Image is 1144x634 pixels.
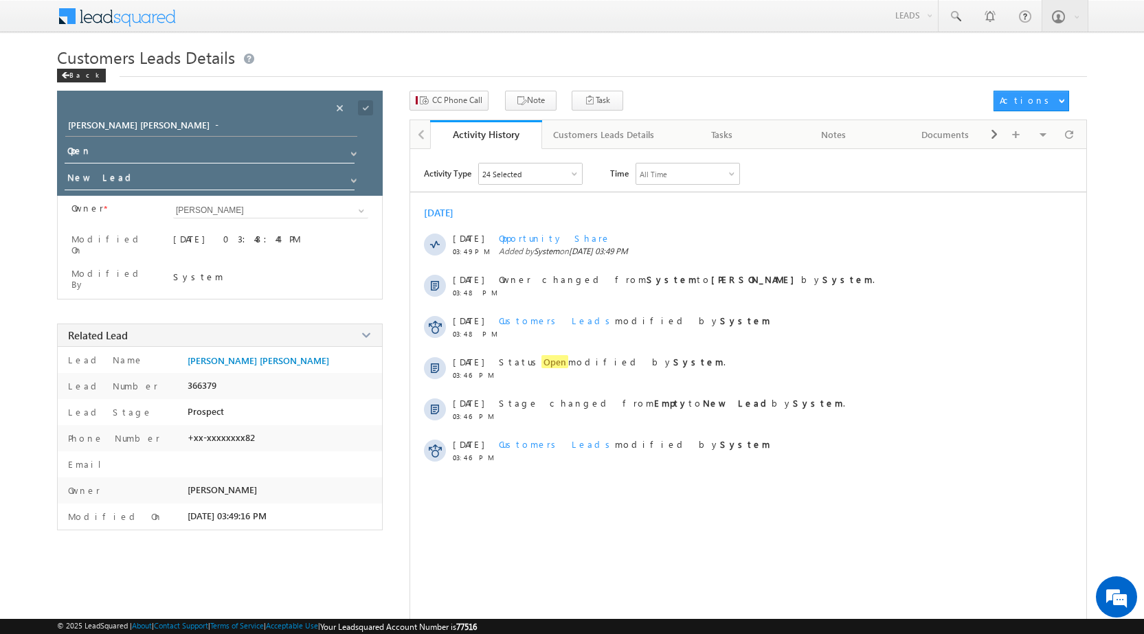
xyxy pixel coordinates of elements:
input: Stage [65,169,355,190]
span: 03:46 PM [453,371,494,379]
span: © 2025 LeadSquared | | | | | [57,621,477,632]
div: Chat with us now [71,72,231,90]
span: modified by [499,438,770,450]
a: Activity History [430,120,542,149]
strong: New Lead [703,397,772,409]
strong: System [673,356,724,367]
button: Task [572,91,623,111]
button: Actions [994,91,1069,111]
span: Customers Leads Details [57,46,235,68]
a: [PERSON_NAME] [PERSON_NAME] [188,355,329,366]
div: [DATE] [424,206,469,219]
div: Activity History [440,128,532,141]
span: Customers Leads [499,438,615,450]
span: [DATE] 03:49 PM [569,246,628,256]
label: Lead Name [65,354,144,365]
span: CC Phone Call [432,94,482,106]
a: Contact Support [154,621,208,630]
a: Acceptable Use [266,621,318,630]
span: 03:48 PM [453,330,494,338]
strong: System [793,397,843,409]
input: Status [65,142,355,163]
a: Documents [890,120,1002,149]
span: 366379 [188,380,216,391]
div: [DATE] 03:48:44 PM [173,233,368,252]
a: About [132,621,152,630]
div: Documents [901,126,989,143]
strong: System [720,438,770,450]
div: Notes [789,126,878,143]
a: Show All Items [344,170,361,184]
input: Opportunity Name Opportunity Name [65,117,357,137]
span: Activity Type [424,163,471,183]
img: d_60004797649_company_0_60004797649 [23,72,58,90]
span: [DATE] [453,273,484,285]
span: Time [610,163,629,183]
span: 77516 [456,622,477,632]
textarea: Type your message and hit 'Enter' [18,127,251,411]
div: Customers Leads Details [553,126,654,143]
label: Owner [71,203,104,214]
a: Notes [778,120,890,149]
strong: Empty [654,397,688,409]
label: Modified By [71,268,156,290]
div: All Time [640,170,667,179]
label: Email [65,458,112,470]
span: [DATE] [453,356,484,367]
strong: System [647,273,697,285]
span: +xx-xxxxxxxx82 [188,432,255,443]
span: System [534,246,559,256]
span: 03:48 PM [453,288,494,297]
span: [DATE] [453,232,484,244]
input: Type to Search [173,203,368,218]
span: Owner changed from to by . [499,273,875,285]
a: Tasks [666,120,778,149]
span: [DATE] [453,397,484,409]
span: 03:49 PM [453,247,494,256]
span: Open [541,355,568,368]
span: [DATE] [453,315,484,326]
a: Terms of Service [210,621,264,630]
label: Phone Number [65,432,160,444]
label: Modified On [71,234,156,256]
span: 03:46 PM [453,412,494,420]
div: Minimize live chat window [225,7,258,40]
a: Show All Items [351,204,368,218]
div: 24 Selected [482,170,521,179]
button: CC Phone Call [410,91,489,111]
span: [DATE] [453,438,484,450]
span: [PERSON_NAME] [188,484,257,495]
span: Stage changed from to by . [499,397,845,409]
em: Start Chat [187,423,249,442]
label: Lead Stage [65,406,153,418]
span: Added by on [499,246,1029,256]
span: Prospect [188,406,224,417]
span: Customers Leads [499,315,615,326]
strong: System [822,273,873,285]
span: modified by [499,315,770,326]
span: Status modified by . [499,355,726,368]
div: Tasks [677,126,766,143]
span: Opportunity Share [499,232,611,244]
strong: [PERSON_NAME] [711,273,801,285]
span: Related Lead [68,328,128,342]
span: [DATE] 03:49:16 PM [188,510,267,521]
div: Actions [1000,94,1054,106]
a: Show All Items [344,144,361,157]
div: Back [57,69,106,82]
strong: System [720,315,770,326]
button: Note [505,91,557,111]
label: Owner [65,484,100,496]
label: Lead Number [65,380,158,392]
a: Customers Leads Details [542,120,666,149]
span: 03:46 PM [453,453,494,462]
div: Owner Changed,Status Changed,Stage Changed,Source Changed,Notes & 19 more.. [479,163,582,184]
label: Modified On [65,510,163,522]
div: System [173,271,368,282]
span: Your Leadsquared Account Number is [320,622,477,632]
